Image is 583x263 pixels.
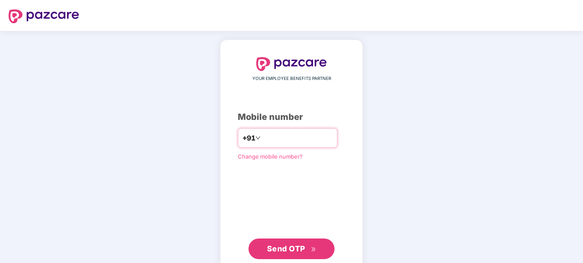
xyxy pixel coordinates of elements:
span: double-right [311,247,316,252]
img: logo [256,57,327,71]
span: down [255,135,261,141]
span: +91 [242,133,255,144]
span: YOUR EMPLOYEE BENEFITS PARTNER [252,75,331,82]
a: Change mobile number? [238,153,303,160]
button: Send OTPdouble-right [249,239,334,259]
div: Mobile number [238,110,345,124]
img: logo [9,9,79,23]
span: Send OTP [267,244,305,253]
